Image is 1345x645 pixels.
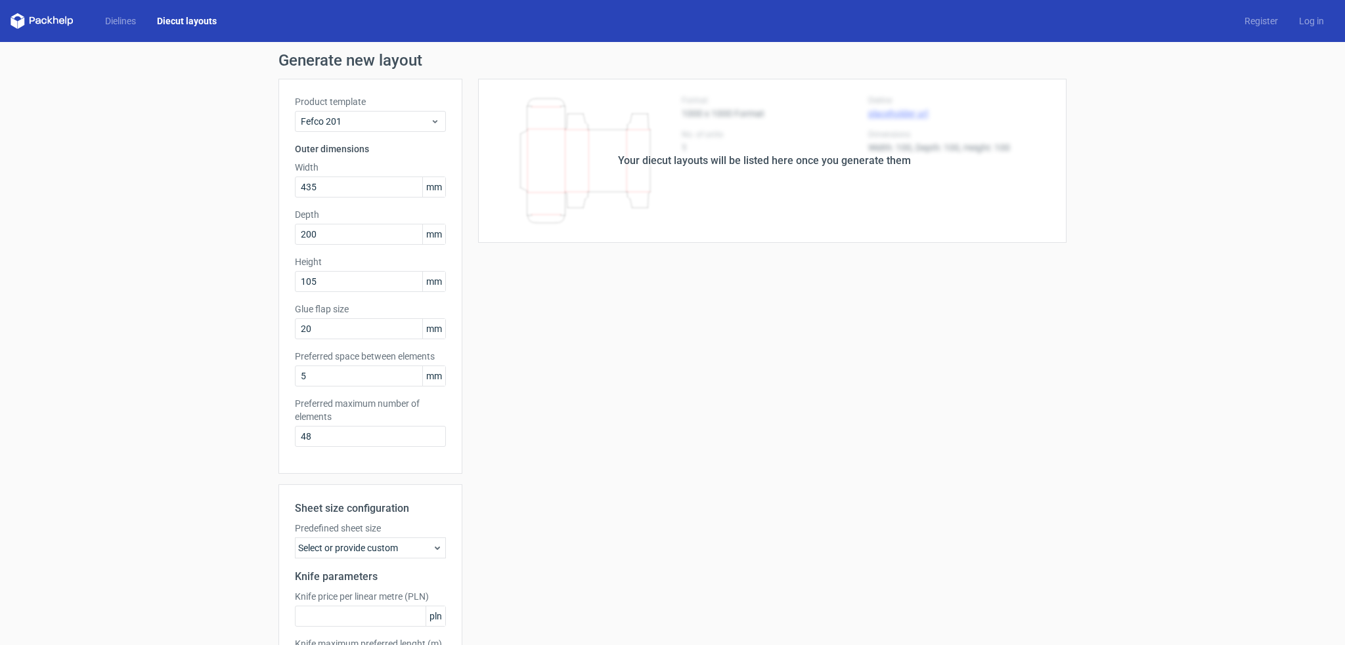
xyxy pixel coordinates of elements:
span: mm [422,177,445,197]
label: Glue flap size [295,302,446,316]
label: Knife price per linear metre (PLN) [295,590,446,603]
span: mm [422,366,445,386]
label: Height [295,255,446,268]
span: pln [426,606,445,626]
span: mm [422,319,445,339]
label: Preferred maximum number of elements [295,397,446,423]
a: Diecut layouts [146,14,227,28]
label: Width [295,161,446,174]
div: Select or provide custom [295,537,446,558]
h2: Sheet size configuration [295,501,446,516]
h3: Outer dimensions [295,142,446,156]
h1: Generate new layout [278,52,1067,68]
label: Depth [295,208,446,221]
span: mm [422,224,445,244]
a: Log in [1289,14,1334,28]
label: Preferred space between elements [295,350,446,363]
h2: Knife parameters [295,569,446,585]
span: mm [422,272,445,291]
a: Register [1234,14,1289,28]
label: Predefined sheet size [295,522,446,535]
a: Dielines [95,14,146,28]
span: Fefco 201 [301,115,430,128]
div: Your diecut layouts will be listed here once you generate them [618,153,911,169]
label: Product template [295,95,446,108]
